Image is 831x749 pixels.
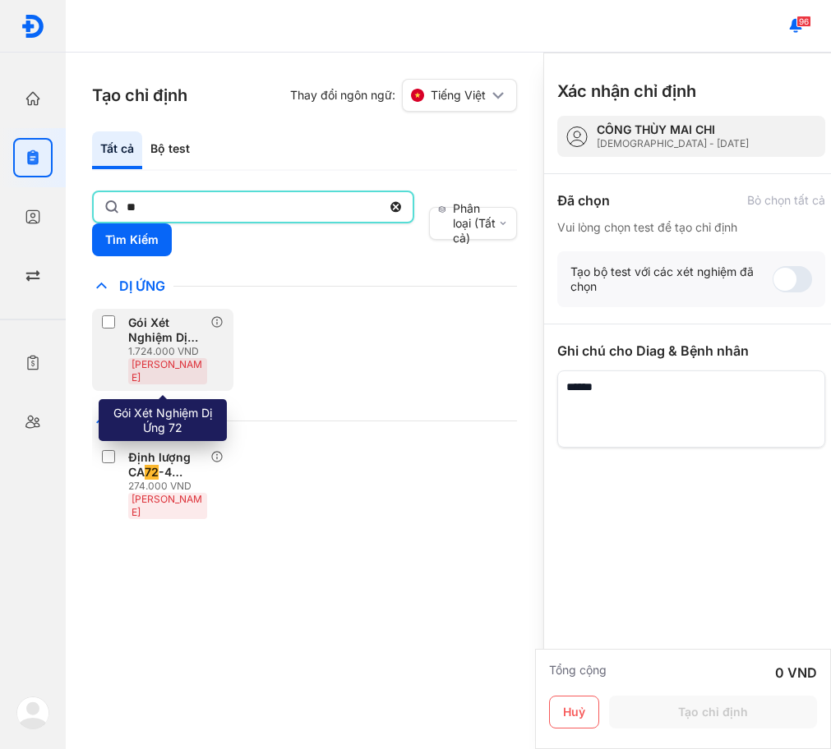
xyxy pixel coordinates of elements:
span: Khác [111,412,165,429]
div: 1.724.000 VND [128,345,210,358]
button: Tìm Kiếm [92,223,172,256]
div: Định lượng CA -4 (Carbohydrate Antigen -4) [[PERSON_NAME]] [128,450,204,480]
div: Bộ test [142,131,198,169]
div: Bỏ chọn tất cả [747,193,825,208]
img: logo [16,696,49,729]
div: Vui lòng chọn test để tạo chỉ định [557,220,825,235]
span: Tiếng Việt [431,88,486,103]
button: Huỷ [549,696,599,728]
span: [PERSON_NAME] [132,493,202,518]
h3: Xác nhận chỉ định [557,80,696,103]
div: 0 VND [775,663,817,682]
div: Gói Xét Nghiệm Dị Ứng [128,315,204,345]
div: Ghi chú cho Diag & Bệnh nhân [557,341,825,361]
h3: Tạo chỉ định [92,84,187,107]
button: Tạo chỉ định [609,696,817,728]
div: [DEMOGRAPHIC_DATA] - [DATE] [597,137,749,150]
div: Tạo bộ test với các xét nghiệm đã chọn [570,264,773,294]
div: Thay đổi ngôn ngữ: [290,79,517,112]
span: 72 [145,465,159,480]
div: Tất cả [92,131,142,169]
div: 274.000 VND [128,480,210,493]
div: Đã chọn [557,191,610,210]
div: Phân loại (Tất cả) [438,201,498,246]
span: [PERSON_NAME] [132,358,202,384]
div: CÔNG THÙY MAI CHI [597,122,749,137]
div: Tổng cộng [549,663,607,682]
img: logo [21,14,45,39]
span: Dị Ứng [111,278,173,294]
span: 96 [796,16,811,27]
